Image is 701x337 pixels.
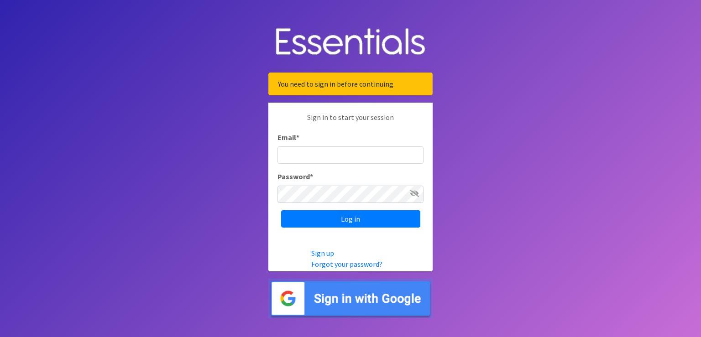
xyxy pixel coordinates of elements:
label: Email [277,132,299,143]
a: Forgot your password? [311,259,382,269]
p: Sign in to start your session [277,112,424,132]
img: Sign in with Google [268,279,433,318]
img: Human Essentials [268,19,433,66]
abbr: required [296,133,299,142]
a: Sign up [311,249,334,258]
div: You need to sign in before continuing. [268,73,433,95]
label: Password [277,171,313,182]
input: Log in [281,210,420,228]
abbr: required [310,172,313,181]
